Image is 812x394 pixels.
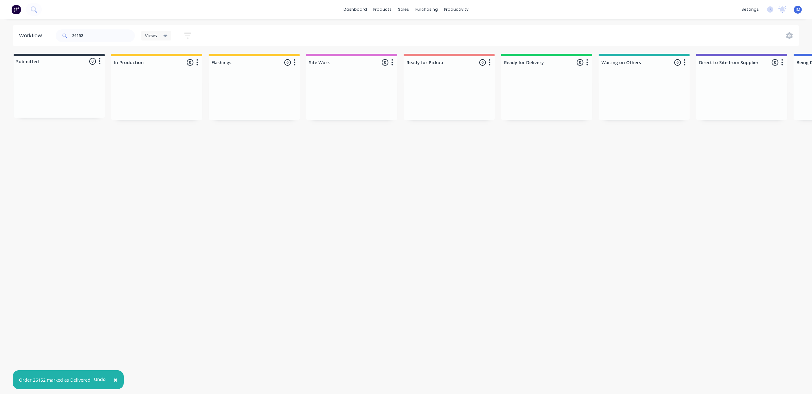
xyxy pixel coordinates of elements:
[91,374,109,384] button: Undo
[395,5,412,14] div: sales
[412,5,441,14] div: purchasing
[19,377,91,383] div: Order 26152 marked as Delivered
[340,5,370,14] a: dashboard
[11,5,21,14] img: Factory
[107,372,124,387] button: Close
[114,375,117,384] span: ×
[441,5,472,14] div: productivity
[72,29,135,42] input: Search for orders...
[370,5,395,14] div: products
[19,32,45,40] div: Workflow
[145,32,157,39] span: Views
[796,7,800,12] span: JM
[738,5,762,14] div: settings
